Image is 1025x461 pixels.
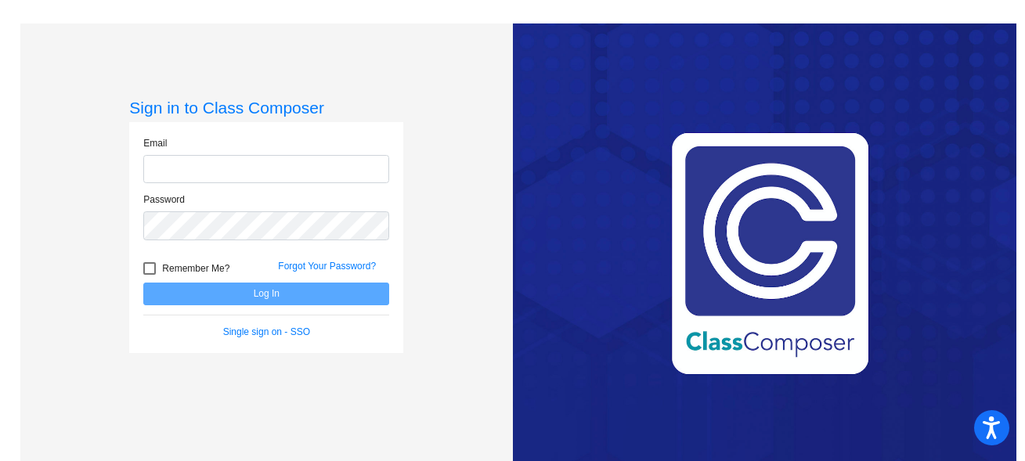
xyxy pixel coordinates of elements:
a: Single sign on - SSO [223,326,310,337]
a: Forgot Your Password? [278,261,376,272]
button: Log In [143,283,389,305]
span: Remember Me? [162,259,229,278]
label: Email [143,136,167,150]
label: Password [143,193,185,207]
h3: Sign in to Class Composer [129,98,403,117]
